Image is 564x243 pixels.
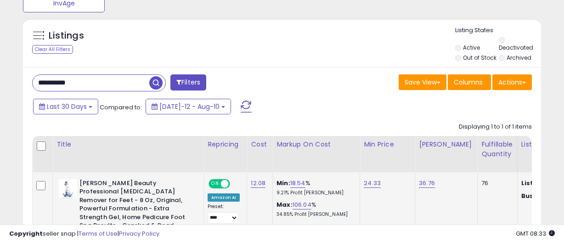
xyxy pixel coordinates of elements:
[293,200,311,209] a: 106.04
[208,140,243,149] div: Repricing
[448,74,491,90] button: Columns
[290,179,305,188] a: 18.54
[492,74,532,90] button: Actions
[209,180,221,187] span: ON
[399,74,446,90] button: Save View
[499,44,533,51] label: Deactivated
[59,179,77,198] img: 413cE2SHNeL._SL40_.jpg
[9,230,159,238] div: seller snap | |
[32,45,73,54] div: Clear All Filters
[276,179,353,196] div: %
[49,29,84,42] h5: Listings
[79,179,191,241] b: [PERSON_NAME] Beauty Professional [MEDICAL_DATA] Remover for Feet - 8 Oz, Original, Powerful Form...
[56,140,200,149] div: Title
[159,102,220,111] span: [DATE]-12 - Aug-10
[521,179,563,187] b: Listed Price:
[507,54,531,62] label: Archived
[364,179,381,188] a: 24.33
[463,44,480,51] label: Active
[454,78,483,87] span: Columns
[419,140,474,149] div: [PERSON_NAME]
[79,229,118,238] a: Terms of Use
[208,203,240,224] div: Preset:
[273,136,360,172] th: The percentage added to the cost of goods (COGS) that forms the calculator for Min & Max prices.
[229,180,243,187] span: OFF
[481,179,510,187] div: 76
[419,179,435,188] a: 36.76
[276,200,293,209] b: Max:
[459,123,532,131] div: Displaying 1 to 1 of 1 items
[481,140,513,159] div: Fulfillable Quantity
[276,179,290,187] b: Min:
[463,54,496,62] label: Out of Stock
[119,229,159,238] a: Privacy Policy
[455,26,541,35] p: Listing States:
[276,201,353,218] div: %
[276,190,353,196] p: 9.21% Profit [PERSON_NAME]
[276,140,356,149] div: Markup on Cost
[276,211,353,218] p: 34.85% Profit [PERSON_NAME]
[100,103,142,112] span: Compared to:
[208,193,240,202] div: Amazon AI
[9,229,43,238] strong: Copyright
[364,140,411,149] div: Min Price
[251,140,269,149] div: Cost
[47,102,87,111] span: Last 30 Days
[33,99,98,114] button: Last 30 Days
[146,99,231,114] button: [DATE]-12 - Aug-10
[516,229,555,238] span: 2025-09-12 08:33 GMT
[170,74,206,90] button: Filters
[251,179,265,188] a: 12.08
